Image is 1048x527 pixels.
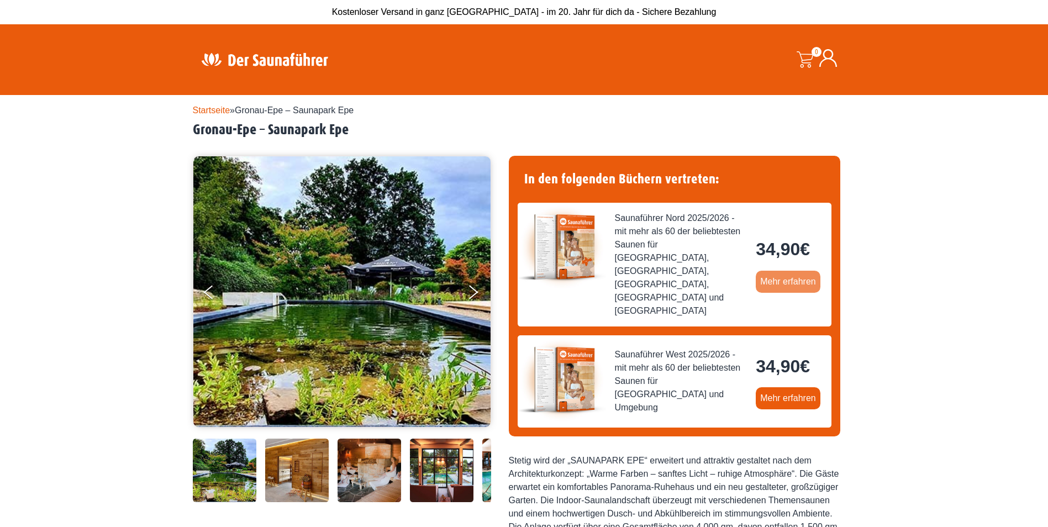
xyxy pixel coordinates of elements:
[235,106,354,115] span: Gronau-Epe – Saunapark Epe
[467,281,494,308] button: Next
[518,335,606,424] img: der-saunafuehrer-2025-west.jpg
[615,212,747,318] span: Saunaführer Nord 2025/2026 - mit mehr als 60 der beliebtesten Saunen für [GEOGRAPHIC_DATA], [GEOG...
[518,165,831,194] h4: In den folgenden Büchern vertreten:
[204,281,231,308] button: Previous
[332,7,717,17] span: Kostenloser Versand in ganz [GEOGRAPHIC_DATA] - im 20. Jahr für dich da - Sichere Bezahlung
[800,239,810,259] span: €
[756,271,820,293] a: Mehr erfahren
[756,239,810,259] bdi: 34,90
[193,122,856,139] h2: Gronau-Epe – Saunapark Epe
[756,387,820,409] a: Mehr erfahren
[518,203,606,291] img: der-saunafuehrer-2025-nord.jpg
[812,47,821,57] span: 0
[193,106,354,115] span: »
[193,106,230,115] a: Startseite
[756,356,810,376] bdi: 34,90
[800,356,810,376] span: €
[615,348,747,414] span: Saunaführer West 2025/2026 - mit mehr als 60 der beliebtesten Saunen für [GEOGRAPHIC_DATA] und Um...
